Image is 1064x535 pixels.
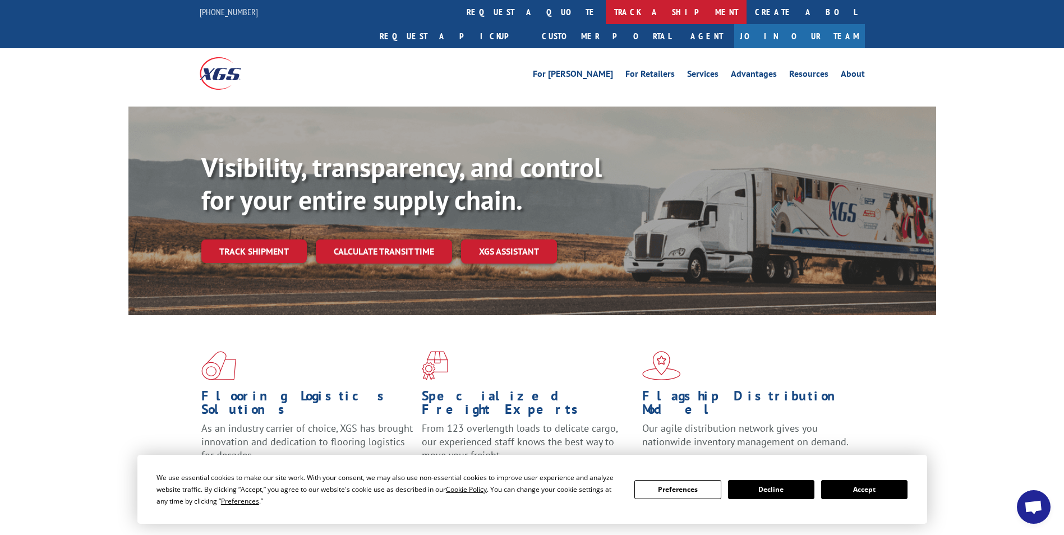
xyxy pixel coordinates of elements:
a: Advantages [731,70,777,82]
button: Preferences [634,480,721,499]
span: Our agile distribution network gives you nationwide inventory management on demand. [642,422,849,448]
button: Accept [821,480,908,499]
a: Resources [789,70,828,82]
b: Visibility, transparency, and control for your entire supply chain. [201,150,602,217]
span: Cookie Policy [446,485,487,494]
a: Track shipment [201,239,307,263]
h1: Flagship Distribution Model [642,389,854,422]
a: Customer Portal [533,24,679,48]
button: Decline [728,480,814,499]
a: XGS ASSISTANT [461,239,557,264]
div: We use essential cookies to make our site work. With your consent, we may also use non-essential ... [156,472,621,507]
a: Request a pickup [371,24,533,48]
a: For Retailers [625,70,675,82]
img: xgs-icon-flagship-distribution-model-red [642,351,681,380]
a: Open chat [1017,490,1051,524]
a: About [841,70,865,82]
img: xgs-icon-focused-on-flooring-red [422,351,448,380]
img: xgs-icon-total-supply-chain-intelligence-red [201,351,236,380]
a: [PHONE_NUMBER] [200,6,258,17]
p: From 123 overlength loads to delicate cargo, our experienced staff knows the best way to move you... [422,422,634,472]
div: Cookie Consent Prompt [137,455,927,524]
a: Calculate transit time [316,239,452,264]
span: Preferences [221,496,259,506]
a: Services [687,70,718,82]
span: As an industry carrier of choice, XGS has brought innovation and dedication to flooring logistics... [201,422,413,462]
a: Join Our Team [734,24,865,48]
a: For [PERSON_NAME] [533,70,613,82]
h1: Specialized Freight Experts [422,389,634,422]
h1: Flooring Logistics Solutions [201,389,413,422]
a: Agent [679,24,734,48]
